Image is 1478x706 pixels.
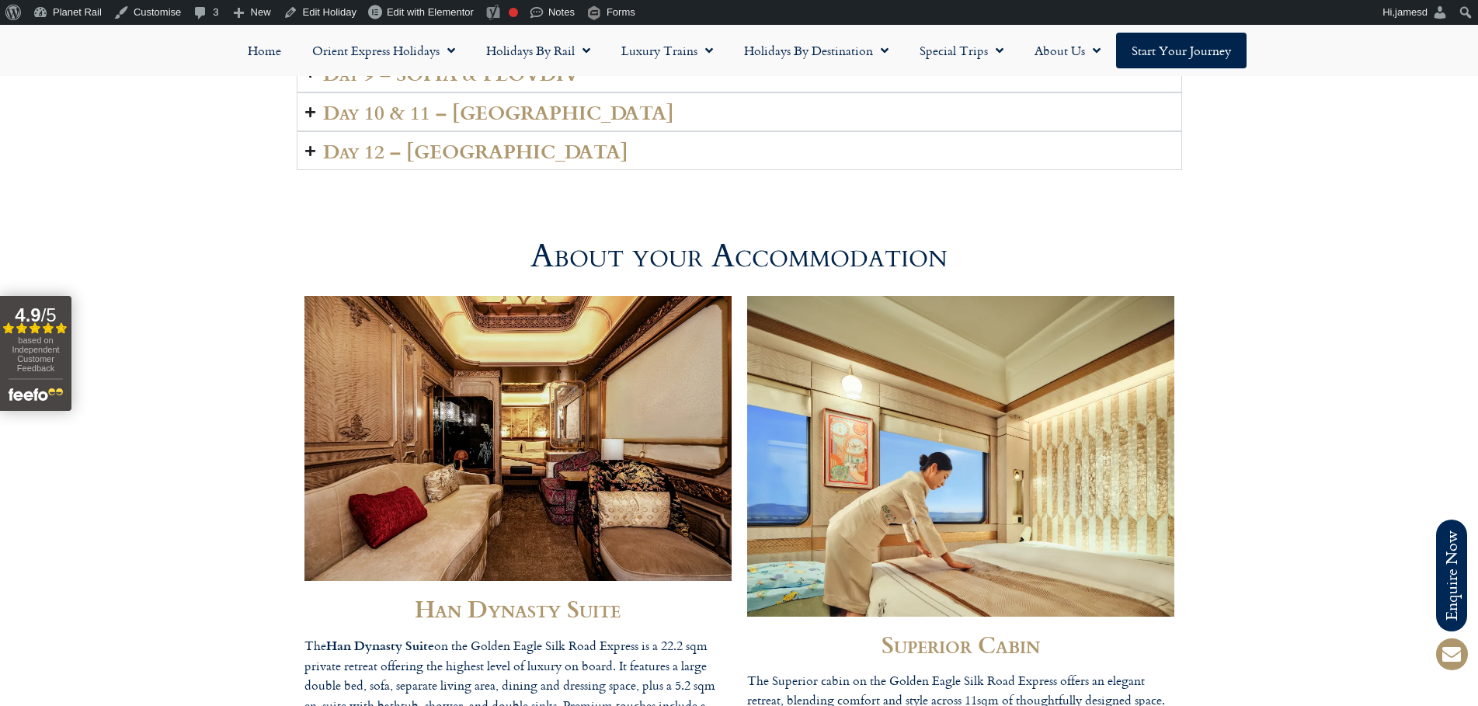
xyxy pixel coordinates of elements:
a: Luxury Trains [606,33,729,68]
a: Holidays by Destination [729,33,904,68]
h2: About your Accommodation [530,240,948,273]
h2: Day 10 & 11 – [GEOGRAPHIC_DATA] [323,101,674,123]
h2: Day 12 – [GEOGRAPHIC_DATA] [323,140,628,162]
a: Orient Express Holidays [297,33,471,68]
a: Special Trips [904,33,1019,68]
a: Home [232,33,297,68]
div: Focus keyphrase not set [509,8,518,17]
span: Edit with Elementor [387,6,474,18]
nav: Menu [8,33,1470,68]
summary: Day 12 – [GEOGRAPHIC_DATA] [297,131,1182,170]
a: About Us [1019,33,1116,68]
h2: Han Dynasty Suite [304,596,732,620]
b: Han Dynasty Suite [326,636,434,654]
a: Holidays by Rail [471,33,606,68]
a: Start your Journey [1116,33,1247,68]
span: jamesd [1395,6,1428,18]
h2: Day 9 – SOFIA & PLOVDIV [323,62,579,84]
h2: Superior Cabin [747,632,1174,656]
summary: Day 10 & 11 – [GEOGRAPHIC_DATA] [297,92,1182,131]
